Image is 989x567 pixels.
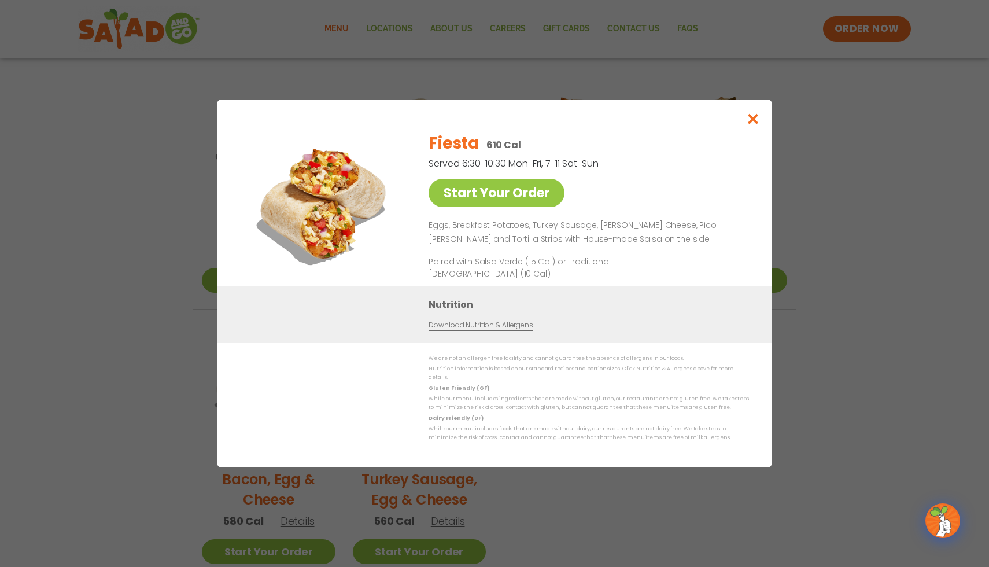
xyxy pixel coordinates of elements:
[429,156,689,171] p: Served 6:30-10:30 Mon-Fri, 7-11 Sat-Sun
[429,365,749,382] p: Nutrition information is based on our standard recipes and portion sizes. Click Nutrition & Aller...
[243,123,405,285] img: Featured product photo for Fiesta
[927,505,959,537] img: wpChatIcon
[429,219,744,246] p: Eggs, Breakfast Potatoes, Turkey Sausage, [PERSON_NAME] Cheese, Pico [PERSON_NAME] and Tortilla S...
[429,395,749,413] p: While our menu includes ingredients that are made without gluten, our restaurants are not gluten ...
[735,100,772,138] button: Close modal
[429,415,483,422] strong: Dairy Friendly (DF)
[429,354,749,363] p: We are not an allergen free facility and cannot guarantee the absence of allergens in our foods.
[429,425,749,443] p: While our menu includes foods that are made without dairy, our restaurants are not dairy free. We...
[429,385,489,392] strong: Gluten Friendly (GF)
[429,320,533,331] a: Download Nutrition & Allergens
[429,297,755,312] h3: Nutrition
[429,179,564,207] a: Start Your Order
[429,131,479,156] h2: Fiesta
[486,138,521,152] p: 610 Cal
[429,256,643,280] p: Paired with Salsa Verde (15 Cal) or Traditional [DEMOGRAPHIC_DATA] (10 Cal)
